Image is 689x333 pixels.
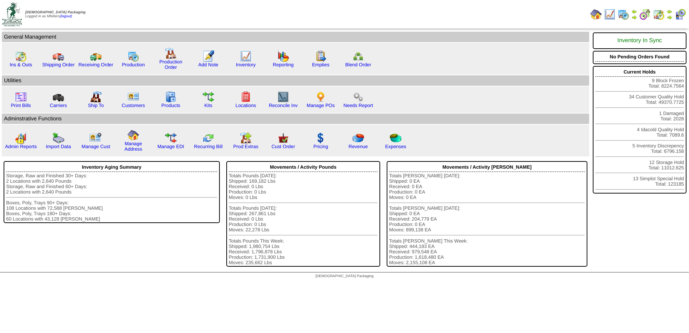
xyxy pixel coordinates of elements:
[315,91,326,103] img: po.png
[198,62,218,67] a: Add Note
[240,50,252,62] img: line_graph.gif
[161,103,181,108] a: Products
[10,62,32,67] a: Ins & Outs
[203,91,214,103] img: workflow.gif
[5,144,37,149] a: Admin Reports
[593,66,686,194] div: 9 Block Frozen Total: 8224.7564 34 Customer Quality Hold Total: 49370.7725 1 Damaged Total: 2028 ...
[590,9,602,20] img: home.gif
[631,14,637,20] img: arrowright.gif
[128,129,139,141] img: home.gif
[157,144,184,149] a: Manage EDI
[312,62,329,67] a: Empties
[89,132,103,144] img: managecust.png
[667,14,672,20] img: arrowright.gif
[79,62,113,67] a: Receiving Order
[60,14,72,18] a: (logout)
[315,274,373,278] span: [DEMOGRAPHIC_DATA] Packaging
[618,9,629,20] img: calendarprod.gif
[128,50,139,62] img: calendarprod.gif
[53,91,64,103] img: truck3.gif
[233,144,258,149] a: Prod Extras
[125,141,142,152] a: Manage Address
[277,132,289,144] img: cust_order.png
[675,9,686,20] img: calendarcustomer.gif
[15,91,27,103] img: invoice2.gif
[389,173,585,265] div: Totals [PERSON_NAME] [DATE]: Shipped: 0 EA Received: 0 EA Production: 0 EA Moves: 0 EA Totals [PE...
[6,173,217,222] div: Storage, Raw and Finished 30+ Days: 2 Locations with 2,640 Pounds Storage, Raw and Finished 60+ D...
[88,103,104,108] a: Ship To
[2,75,589,86] td: Utilities
[269,103,298,108] a: Reconcile Inv
[595,52,684,62] div: No Pending Orders Found
[2,32,589,42] td: General Management
[240,132,252,144] img: prodextras.gif
[385,144,406,149] a: Expenses
[194,144,222,149] a: Recurring Bill
[53,50,64,62] img: truck.gif
[240,91,252,103] img: locations.gif
[271,144,295,149] a: Cust Order
[204,103,212,108] a: Kits
[667,9,672,14] img: arrowleft.gif
[352,91,364,103] img: workflow.png
[122,103,145,108] a: Customers
[343,103,373,108] a: Needs Report
[46,144,71,149] a: Import Data
[236,62,256,67] a: Inventory
[2,114,589,124] td: Adminstrative Functions
[639,9,651,20] img: calendarblend.gif
[165,132,177,144] img: edi.gif
[128,91,139,103] img: customers.gif
[277,91,289,103] img: line_graph2.gif
[229,163,378,172] div: Movements / Activity Pounds
[235,103,256,108] a: Locations
[307,103,335,108] a: Manage POs
[2,2,22,26] img: zoroco-logo-small.webp
[90,50,102,62] img: truck2.gif
[15,50,27,62] img: calendarinout.gif
[15,132,27,144] img: graph2.png
[631,9,637,14] img: arrowleft.gif
[595,34,684,48] div: Inventory In Sync
[352,50,364,62] img: network.png
[6,163,217,172] div: Inventory Aging Summary
[595,67,684,77] div: Current Holds
[604,9,615,20] img: line_graph.gif
[203,132,214,144] img: reconcile.gif
[90,91,102,103] img: factory2.gif
[122,62,145,67] a: Production
[390,132,401,144] img: pie_chart2.png
[81,144,110,149] a: Manage Cust
[653,9,664,20] img: calendarinout.gif
[315,50,326,62] img: workorder.gif
[165,91,177,103] img: cabinet.gif
[229,173,378,265] div: Totals Pounds [DATE]: Shipped: 169,182 Lbs Received: 0 Lbs Production: 0 Lbs Moves: 0 Lbs Totals ...
[314,144,328,149] a: Pricing
[348,144,368,149] a: Revenue
[273,62,294,67] a: Reporting
[25,10,85,14] span: [DEMOGRAPHIC_DATA] Packaging
[11,103,31,108] a: Print Bills
[165,48,177,59] img: factory.gif
[25,10,85,18] span: Logged in as Mfetters
[352,132,364,144] img: pie_chart.png
[50,103,67,108] a: Carriers
[345,62,371,67] a: Blend Order
[389,163,585,172] div: Movements / Activity [PERSON_NAME]
[203,50,214,62] img: orders.gif
[315,132,326,144] img: dollar.gif
[53,132,64,144] img: import.gif
[42,62,75,67] a: Shipping Order
[159,59,182,70] a: Production Order
[277,50,289,62] img: graph.gif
